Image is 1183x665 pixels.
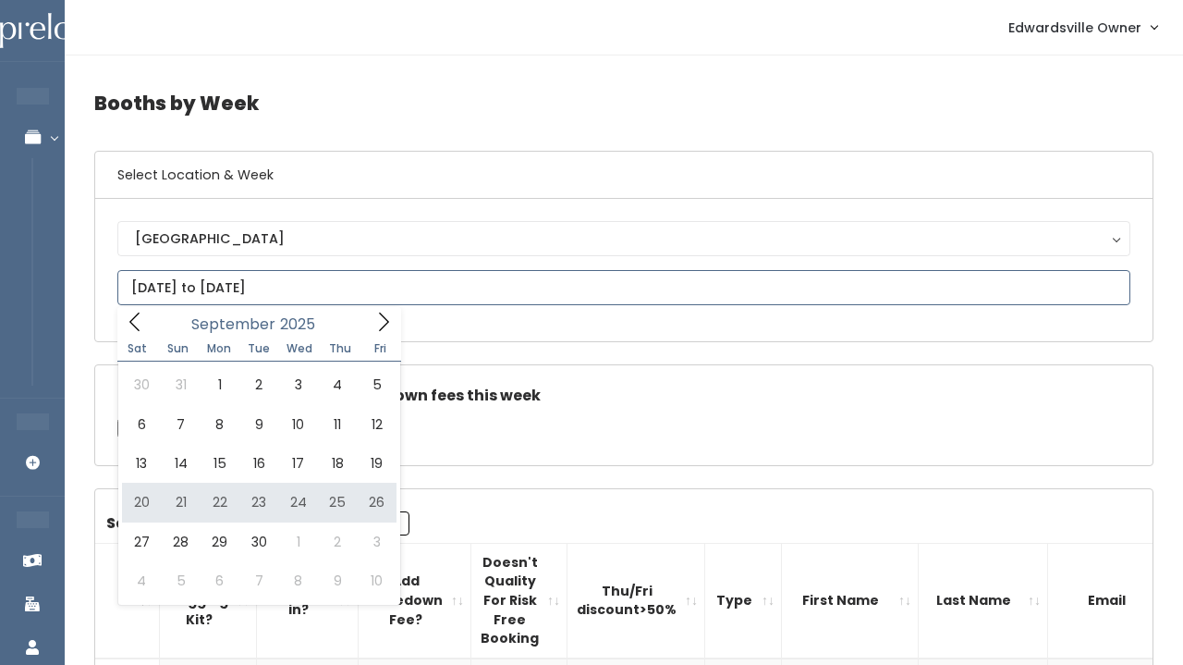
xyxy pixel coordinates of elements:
label: Search: [106,511,409,536]
th: Thu/Fri discount&gt;50%: activate to sort column ascending [567,543,705,658]
span: September 6, 2025 [122,405,161,444]
span: September 7, 2025 [161,405,200,444]
input: September 20 - September 26, 2025 [117,270,1130,305]
span: September 8, 2025 [201,405,239,444]
input: Year [275,313,331,336]
span: October 6, 2025 [201,561,239,600]
h5: Check this box if there are no takedown fees this week [117,388,1130,404]
span: September 20, 2025 [122,483,161,522]
span: Tue [238,343,279,354]
span: October 10, 2025 [357,561,396,600]
span: September 16, 2025 [239,444,278,483]
span: Sat [117,343,158,354]
span: August 30, 2025 [122,365,161,404]
span: September 2, 2025 [239,365,278,404]
span: October 2, 2025 [318,523,357,561]
button: [GEOGRAPHIC_DATA] [117,221,1130,256]
span: Thu [320,343,360,354]
span: September 29, 2025 [201,523,239,561]
span: October 8, 2025 [279,561,318,600]
span: September 30, 2025 [239,523,278,561]
h6: Select Location & Week [95,152,1153,199]
span: August 31, 2025 [161,365,200,404]
h4: Booths by Week [94,78,1153,129]
span: September 5, 2025 [357,365,396,404]
span: September 9, 2025 [239,405,278,444]
span: September 14, 2025 [161,444,200,483]
th: Last Name: activate to sort column ascending [919,543,1048,658]
th: Add Takedown Fee?: activate to sort column ascending [359,543,471,658]
th: Doesn't Quality For Risk Free Booking : activate to sort column ascending [471,543,567,658]
span: September 3, 2025 [279,365,318,404]
th: First Name: activate to sort column ascending [782,543,919,658]
span: October 4, 2025 [122,561,161,600]
th: Type: activate to sort column ascending [705,543,782,658]
span: September 23, 2025 [239,483,278,522]
span: Edwardsville Owner [1008,18,1141,38]
span: September 11, 2025 [318,405,357,444]
span: September 27, 2025 [122,523,161,561]
span: Fri [360,343,401,354]
span: Mon [199,343,239,354]
span: September 24, 2025 [279,483,318,522]
span: September 12, 2025 [357,405,396,444]
span: September 28, 2025 [161,523,200,561]
span: September [191,317,275,332]
span: October 1, 2025 [279,523,318,561]
th: #: activate to sort column descending [95,543,160,658]
span: Sun [158,343,199,354]
span: October 9, 2025 [318,561,357,600]
span: October 3, 2025 [357,523,396,561]
div: [GEOGRAPHIC_DATA] [135,228,1113,249]
span: September 1, 2025 [201,365,239,404]
span: September 26, 2025 [357,483,396,522]
span: September 4, 2025 [318,365,357,404]
span: Wed [279,343,320,354]
span: October 7, 2025 [239,561,278,600]
span: September 13, 2025 [122,444,161,483]
span: September 10, 2025 [279,405,318,444]
span: September 21, 2025 [161,483,200,522]
a: Edwardsville Owner [990,7,1176,47]
span: September 25, 2025 [318,483,357,522]
span: September 19, 2025 [357,444,396,483]
span: September 15, 2025 [201,444,239,483]
span: October 5, 2025 [161,561,200,600]
span: September 17, 2025 [279,444,318,483]
span: September 18, 2025 [318,444,357,483]
span: September 22, 2025 [201,483,239,522]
